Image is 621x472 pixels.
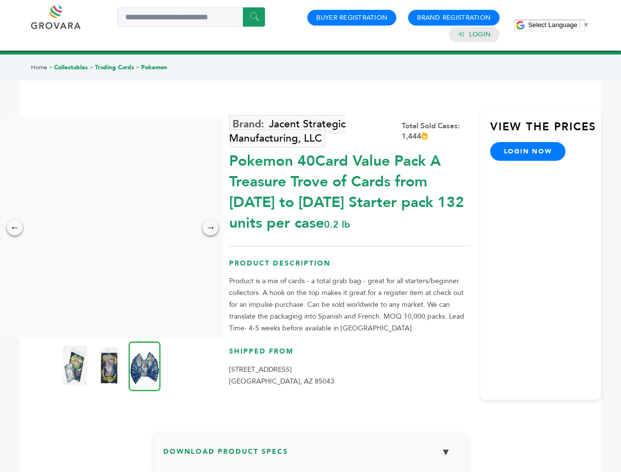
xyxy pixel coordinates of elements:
[118,7,265,27] input: Search a product or brand...
[402,121,471,142] div: Total Sold Cases: 1,444
[229,364,471,387] p: [STREET_ADDRESS] [GEOGRAPHIC_DATA], AZ 85043
[62,346,87,385] img: Pokemon 40-Card Value Pack – A Treasure Trove of Cards from 1996 to 2024 - Starter pack! 132 unit...
[316,13,387,22] a: Buyer Registration
[49,63,53,71] span: >
[528,21,577,29] span: Select Language
[203,220,218,236] div: →
[229,259,471,276] h3: Product Description
[229,146,471,234] div: Pokemon 40Card Value Pack A Treasure Trove of Cards from [DATE] to [DATE] Starter pack 132 units ...
[229,275,471,334] p: Product is a mix of cards - a total grab bag - great for all starters/beginner collectors. A hook...
[97,346,121,385] img: Pokemon 40-Card Value Pack – A Treasure Trove of Cards from 1996 to 2024 - Starter pack! 132 unit...
[89,63,93,71] span: >
[229,115,346,147] a: Jacent Strategic Manufacturing, LLC
[434,442,458,463] button: ▼
[469,30,491,39] a: Login
[54,63,88,71] a: Collectables
[31,63,47,71] a: Home
[324,218,350,231] span: 0.2 lb
[417,13,491,22] a: Brand Registration
[528,21,589,29] a: Select Language​
[229,347,471,364] h3: Shipped From
[583,21,589,29] span: ▼
[7,220,23,236] div: ←
[163,442,458,470] h3: Download Product Specs
[95,63,134,71] a: Trading Cards
[129,341,161,391] img: Pokemon 40-Card Value Pack – A Treasure Trove of Cards from 1996 to 2024 - Starter pack! 132 unit...
[136,63,140,71] span: >
[141,63,167,71] a: Pokemon
[490,142,566,161] a: login now
[490,119,601,142] h3: View the Prices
